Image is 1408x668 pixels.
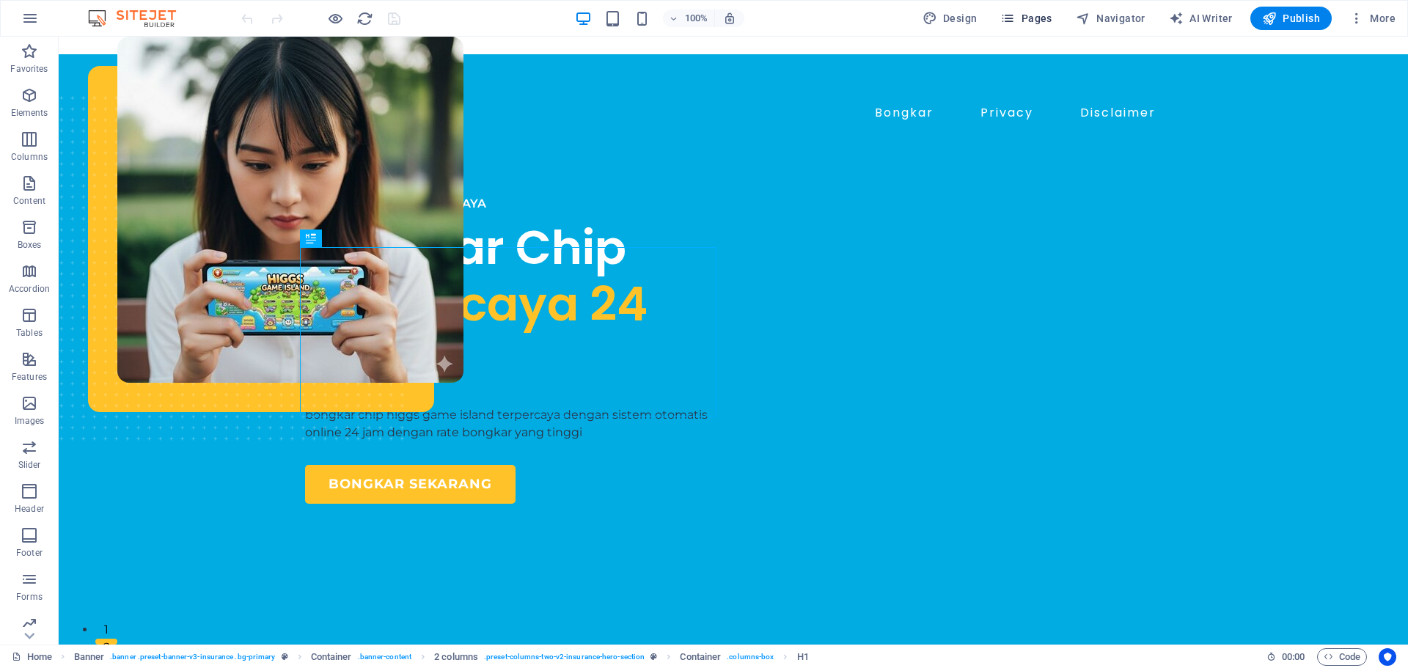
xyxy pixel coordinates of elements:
span: 00 00 [1282,648,1305,666]
button: 2 [37,602,59,608]
span: Click to select. Double-click to edit [74,648,105,666]
span: Click to select. Double-click to edit [434,648,478,666]
button: Usercentrics [1379,648,1396,666]
span: . preset-columns-two-v2-insurance-hero-section [484,648,645,666]
button: Pages [994,7,1057,30]
button: Navigator [1070,7,1151,30]
i: On resize automatically adjust zoom level to fit chosen device. [723,12,736,25]
p: Columns [11,151,48,163]
p: Boxes [18,239,42,251]
span: Click to select. Double-click to edit [680,648,721,666]
p: Images [15,415,45,427]
p: Accordion [9,283,50,295]
span: . columns-box [727,648,774,666]
a: Click to cancel selection. Double-click to open Pages [12,648,52,666]
p: Tables [16,327,43,339]
button: Publish [1250,7,1332,30]
p: Footer [16,547,43,559]
span: Code [1324,648,1360,666]
i: This element is a customizable preset [650,653,657,661]
p: Favorites [10,63,48,75]
span: Click to select. Double-click to edit [311,648,352,666]
button: Design [917,7,983,30]
p: Features [12,371,47,383]
nav: breadcrumb [74,648,809,666]
h6: Session time [1266,648,1305,666]
button: AI Writer [1163,7,1239,30]
button: 100% [663,10,715,27]
p: Forms [16,591,43,603]
button: More [1343,7,1401,30]
i: This element is a customizable preset [282,653,288,661]
p: Elements [11,107,48,119]
span: . banner-content [358,648,411,666]
div: Design (Ctrl+Alt+Y) [917,7,983,30]
button: reload [356,10,373,27]
p: Slider [18,459,41,471]
span: Design [923,11,978,26]
span: Publish [1262,11,1320,26]
span: Navigator [1076,11,1145,26]
h6: 100% [685,10,708,27]
span: AI Writer [1169,11,1233,26]
span: : [1292,651,1294,662]
button: Code [1317,648,1367,666]
img: Editor Logo [84,10,194,27]
button: 1 [37,584,59,590]
button: Click here to leave preview mode and continue editing [326,10,344,27]
span: Click to select. Double-click to edit [797,648,809,666]
span: More [1349,11,1396,26]
p: Content [13,195,45,207]
i: Reload page [356,10,373,27]
p: Header [15,503,44,515]
span: Pages [1000,11,1052,26]
span: . banner .preset-banner-v3-insurance .bg-primary [110,648,275,666]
